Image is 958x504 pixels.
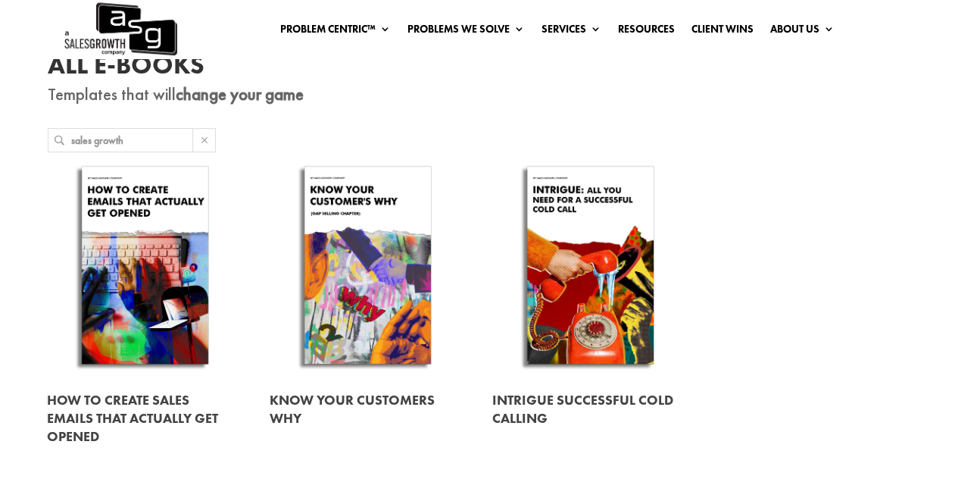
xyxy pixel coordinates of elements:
a: Client Wins [691,23,753,40]
p: Templates that will [48,86,910,104]
input: Search... [71,129,192,152]
a: Resources [617,23,674,40]
a: Problems We Solve [407,23,524,40]
strong: change your game [176,83,304,105]
a: Problem Centric™ [279,23,390,40]
h1: All E-Books [48,52,910,86]
a: Services [541,23,601,40]
a: About Us [769,23,834,40]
